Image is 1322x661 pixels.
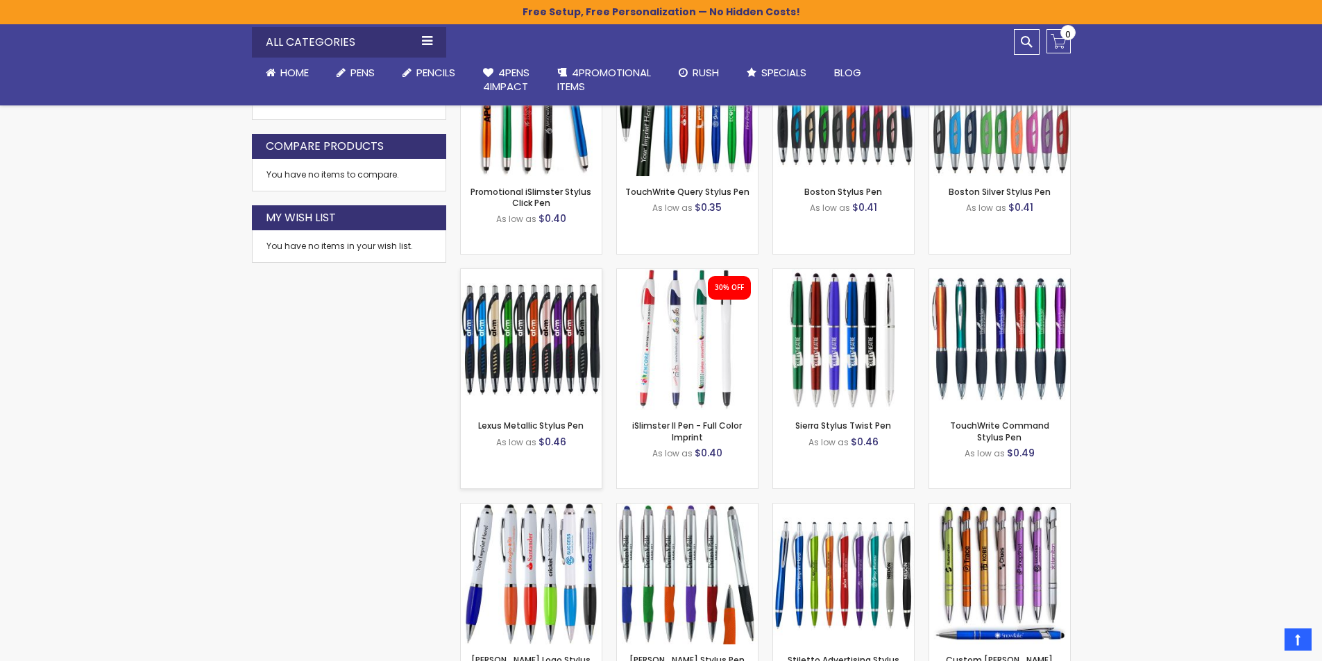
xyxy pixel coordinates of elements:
img: Custom Alex II Click Ballpoint Pen [929,504,1070,644]
a: TouchWrite Query Stylus Pen [625,186,749,198]
a: Specials [733,58,820,88]
a: 4Pens4impact [469,58,543,103]
span: $0.40 [695,446,722,460]
span: Home [280,65,309,80]
a: iSlimster II Pen - Full Color Imprint [617,268,758,280]
span: As low as [966,202,1006,214]
span: Specials [761,65,806,80]
a: Lexus Metallic Stylus Pen [461,268,602,280]
span: $0.41 [852,200,877,214]
a: Custom Alex II Click Ballpoint Pen [929,503,1070,515]
span: $0.35 [695,200,722,214]
a: Sierra Stylus Twist Pen [795,420,891,431]
img: TouchWrite Query Stylus Pen [617,35,758,176]
a: Pencils [389,58,469,88]
span: Rush [693,65,719,80]
a: Blog [820,58,875,88]
a: Boston Stylus Pen [804,186,882,198]
strong: My Wish List [266,210,336,225]
img: TouchWrite Command Stylus Pen [929,269,1070,410]
span: As low as [810,202,850,214]
span: 4PROMOTIONAL ITEMS [557,65,651,94]
a: Promotional iSlimster Stylus Click Pen [471,186,591,209]
a: Sierra Stylus Twist Pen [773,268,914,280]
strong: Compare Products [266,139,384,154]
span: $0.46 [851,435,879,449]
a: Lory Stylus Pen [617,503,758,515]
a: Boston Silver Stylus Pen [949,186,1051,198]
a: TouchWrite Command Stylus Pen [950,420,1049,443]
a: TouchWrite Command Stylus Pen [929,268,1070,280]
img: Kimberly Logo Stylus Pens - Special Offer [461,504,602,644]
img: Lory Stylus Pen [617,504,758,644]
div: You have no items in your wish list. [266,241,432,252]
span: As low as [496,213,536,225]
a: Stiletto Advertising Stylus Pens - Special Offer [773,503,914,515]
a: 0 [1046,29,1071,53]
span: As low as [652,447,693,459]
img: Boston Stylus Pen [773,35,914,176]
span: As low as [496,436,536,448]
span: Pencils [416,65,455,80]
a: Home [252,58,323,88]
span: 4Pens 4impact [483,65,529,94]
img: Stiletto Advertising Stylus Pens - Special Offer [773,504,914,644]
a: Kimberly Logo Stylus Pens - Special Offer [461,503,602,515]
div: 30% OFF [715,283,744,293]
a: Rush [665,58,733,88]
span: $0.41 [1008,200,1033,214]
div: All Categories [252,27,446,58]
img: iSlimster II Pen - Full Color Imprint [617,269,758,410]
span: Pens [350,65,375,80]
img: Promotional iSlimster Stylus Click Pen [461,35,602,176]
span: As low as [808,436,849,448]
div: You have no items to compare. [252,159,446,191]
a: 4PROMOTIONALITEMS [543,58,665,103]
img: Boston Silver Stylus Pen [929,35,1070,176]
span: 0 [1065,28,1071,41]
span: As low as [652,202,693,214]
a: Lexus Metallic Stylus Pen [478,420,584,431]
iframe: Google Customer Reviews [1207,624,1322,661]
img: Sierra Stylus Twist Pen [773,269,914,410]
a: Pens [323,58,389,88]
img: Lexus Metallic Stylus Pen [461,269,602,410]
span: Blog [834,65,861,80]
span: As low as [965,447,1005,459]
span: $0.46 [539,435,566,449]
span: $0.49 [1007,446,1035,460]
span: $0.40 [539,212,566,225]
a: iSlimster II Pen - Full Color Imprint [632,420,742,443]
